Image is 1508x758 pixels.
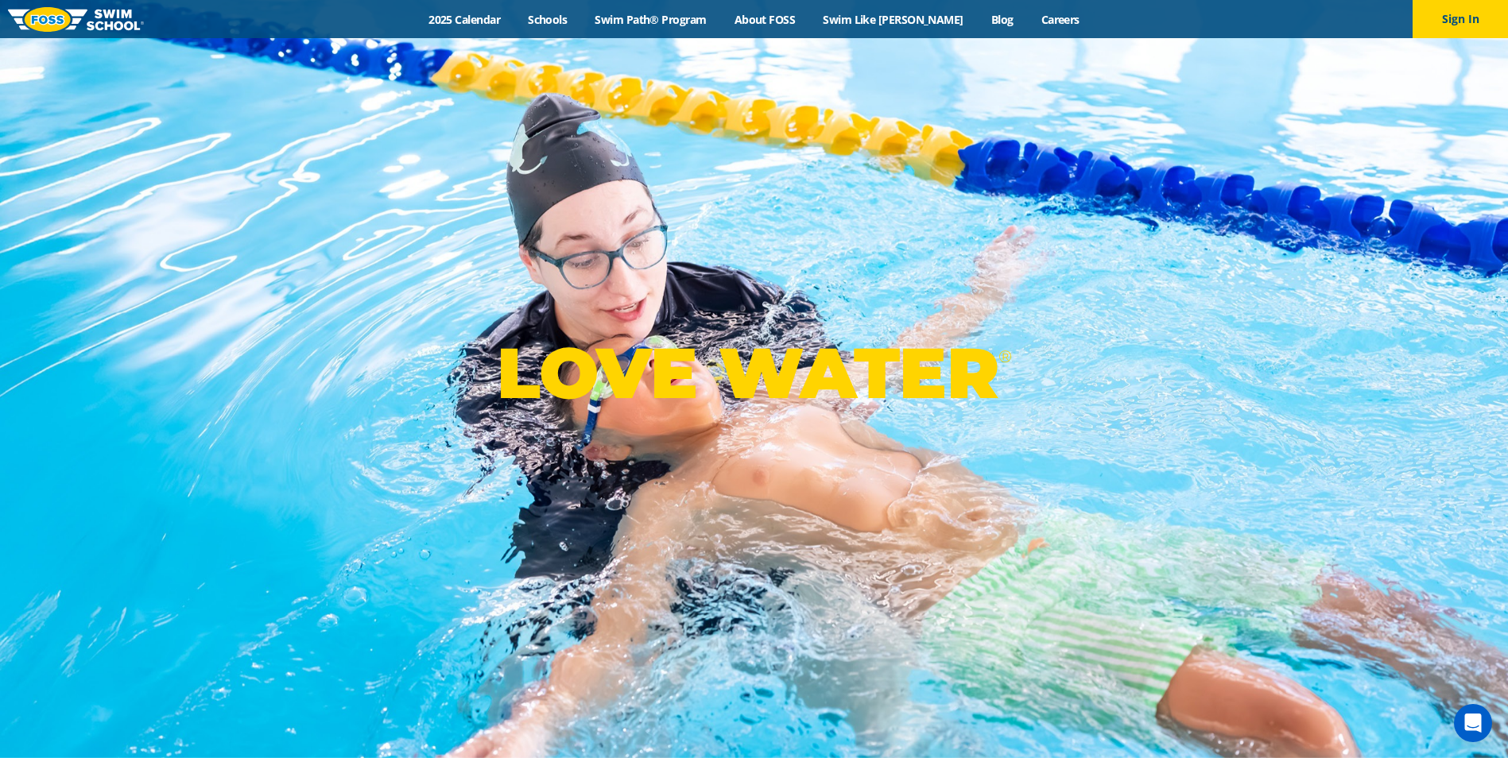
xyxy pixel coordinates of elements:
a: Careers [1027,12,1093,27]
a: Swim Like [PERSON_NAME] [809,12,978,27]
a: About FOSS [720,12,809,27]
div: Open Intercom Messenger [1454,704,1492,742]
a: Swim Path® Program [581,12,720,27]
p: LOVE WATER [497,331,1011,416]
a: Schools [514,12,581,27]
a: Blog [977,12,1027,27]
a: 2025 Calendar [415,12,514,27]
img: FOSS Swim School Logo [8,7,144,32]
sup: ® [998,346,1011,366]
